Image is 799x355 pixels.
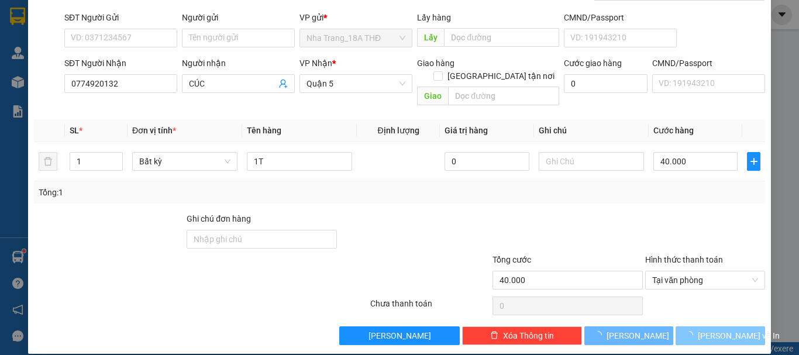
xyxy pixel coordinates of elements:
span: Bất kỳ [139,153,230,170]
span: loading [594,331,607,339]
span: Quận 5 [306,75,405,92]
span: loading [685,331,698,339]
button: [PERSON_NAME] [584,326,674,345]
label: Ghi chú đơn hàng [187,214,251,223]
span: VP Nhận [299,58,332,68]
input: Dọc đường [448,87,559,105]
b: Phương Nam Express [15,75,64,151]
span: Cước hàng [653,126,694,135]
button: delete [39,152,57,171]
div: Tổng: 1 [39,186,309,199]
button: plus [747,152,760,171]
th: Ghi chú [534,119,649,142]
div: CMND/Passport [652,57,765,70]
div: SĐT Người Nhận [64,57,177,70]
input: Cước giao hàng [564,74,648,93]
span: [PERSON_NAME] [368,329,431,342]
li: (c) 2017 [98,56,161,70]
input: VD: Bàn, Ghế [247,152,352,171]
input: Ghi Chú [539,152,644,171]
span: Giá trị hàng [445,126,488,135]
div: Người gửi [182,11,295,24]
span: delete [490,331,498,340]
span: Lấy [417,28,444,47]
span: [PERSON_NAME] và In [698,329,780,342]
span: Đơn vị tính [132,126,176,135]
label: Hình thức thanh toán [645,255,723,264]
label: Cước giao hàng [564,58,622,68]
span: Giao [417,87,448,105]
span: Tên hàng [247,126,281,135]
span: [GEOGRAPHIC_DATA] tận nơi [443,70,559,82]
button: deleteXóa Thông tin [462,326,582,345]
span: user-add [278,79,288,88]
span: Lấy hàng [417,13,451,22]
span: [PERSON_NAME] [607,329,669,342]
input: Dọc đường [444,28,559,47]
span: Giao hàng [417,58,454,68]
b: Gửi khách hàng [72,17,116,72]
img: logo.jpg [127,15,155,43]
span: Tổng cước [493,255,531,264]
div: Người nhận [182,57,295,70]
b: [DOMAIN_NAME] [98,44,161,54]
div: SĐT Người Gửi [64,11,177,24]
div: CMND/Passport [564,11,677,24]
input: 0 [445,152,529,171]
span: SL [70,126,79,135]
div: Chưa thanh toán [369,297,491,318]
span: plus [748,157,760,166]
span: Định lượng [377,126,419,135]
input: Ghi chú đơn hàng [187,230,337,249]
button: [PERSON_NAME] [339,326,459,345]
button: [PERSON_NAME] và In [676,326,765,345]
span: Xóa Thông tin [503,329,554,342]
div: VP gửi [299,11,412,24]
span: Nha Trang_18A THĐ [306,29,405,47]
span: Tại văn phòng [652,271,758,289]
